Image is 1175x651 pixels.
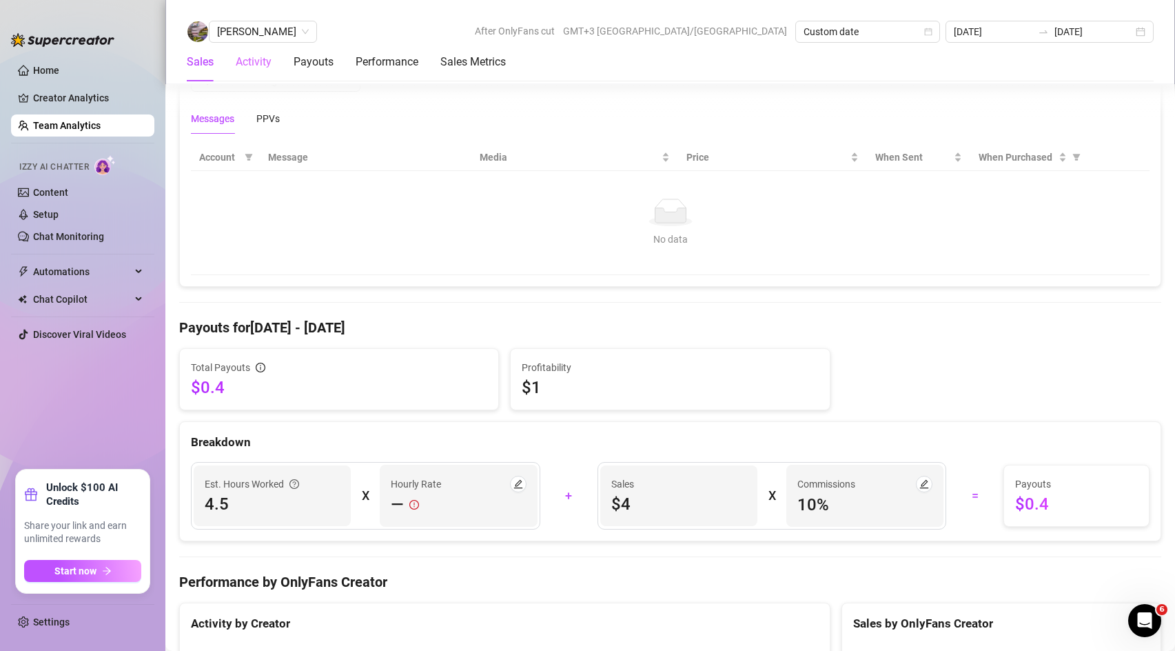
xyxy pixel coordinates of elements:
span: Price [686,150,848,165]
strong: Unlock $100 AI Credits [46,481,141,508]
article: Commissions [797,477,855,492]
span: gift [24,488,38,501]
a: Chat Monitoring [33,231,104,242]
th: When Purchased [970,144,1087,171]
div: Est. Hours Worked [205,477,299,492]
span: calendar [924,28,932,36]
span: edit [919,479,929,489]
span: 10 % [797,494,932,516]
div: Activity [236,54,272,70]
div: Performance [356,54,418,70]
div: = [954,485,995,507]
span: $1 [522,377,541,399]
span: edit [513,479,523,489]
span: filter [1070,147,1083,168]
span: $0.4 [191,377,487,399]
span: — [391,494,404,516]
input: Start date [954,24,1032,39]
span: Total Payouts [191,360,250,375]
div: Payouts [294,54,334,70]
button: Start nowarrow-right [24,560,141,582]
span: Account [199,150,239,165]
div: Sales Metrics [440,54,506,70]
th: Message [260,144,471,171]
th: When Sent [867,144,970,171]
span: Automations [33,261,131,283]
span: Payouts [1015,477,1138,492]
span: GMT+3 [GEOGRAPHIC_DATA]/[GEOGRAPHIC_DATA] [563,21,787,41]
h4: Performance by OnlyFans Creator [179,572,1161,592]
span: After OnlyFans cut [475,21,555,41]
article: Hourly Rate [391,477,441,492]
div: Breakdown [191,433,1150,452]
img: logo-BBDzfeDw.svg [11,33,114,47]
a: Settings [33,617,70,628]
span: thunderbolt [18,266,29,277]
span: Sergey Shoustin [217,21,309,42]
span: exclamation-circle [409,494,419,516]
th: Media [471,144,678,171]
a: Setup [33,209,59,220]
span: info-circle [256,363,265,372]
span: Custom date [804,21,932,42]
span: Chat Copilot [33,288,131,310]
span: filter [245,153,253,161]
a: Home [33,65,59,76]
span: Start now [54,565,96,577]
span: 4.5 [205,493,340,515]
span: filter [1072,153,1081,161]
div: X [362,485,369,507]
span: When Purchased [979,150,1056,165]
img: Sergey Shoustin [187,21,208,42]
span: Sales [611,477,746,492]
div: + [549,485,589,507]
span: Izzy AI Chatter [19,161,89,174]
span: 6 [1156,604,1167,615]
span: Profitability [522,360,571,375]
span: arrow-right [102,566,112,576]
div: No data [205,232,1136,247]
div: PPVs [256,111,280,126]
span: $4 [611,493,746,515]
th: Price [678,144,867,171]
img: AI Chatter [94,155,116,175]
a: Team Analytics [33,120,101,131]
h4: Payouts for [DATE] - [DATE] [179,318,1161,337]
span: $0.4 [1015,493,1138,515]
span: to [1038,26,1049,37]
input: End date [1054,24,1133,39]
div: Activity by Creator [191,614,819,633]
div: Sales [187,54,214,70]
span: question-circle [289,477,299,492]
span: When Sent [875,150,951,165]
span: Share your link and earn unlimited rewards [24,519,141,546]
a: Discover Viral Videos [33,329,126,340]
span: filter [242,147,256,168]
iframe: Intercom live chat [1128,604,1161,637]
div: Sales by OnlyFans Creator [853,614,1150,633]
span: Media [480,150,659,165]
a: Content [33,187,68,198]
div: X [768,485,775,507]
a: Creator Analytics [33,87,143,109]
div: Messages [191,111,234,126]
span: swap-right [1038,26,1049,37]
img: Chat Copilot [18,294,27,304]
